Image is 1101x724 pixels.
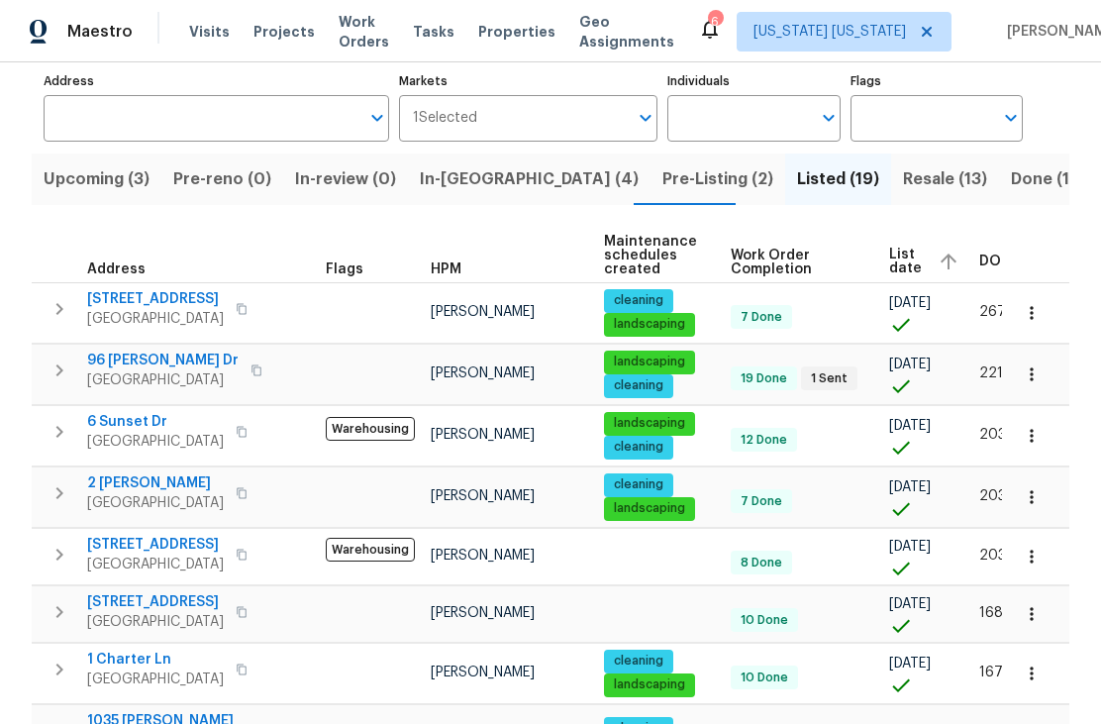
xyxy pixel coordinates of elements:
span: cleaning [606,292,671,309]
span: 7 Done [733,493,790,510]
span: [DATE] [889,480,931,494]
span: landscaping [606,500,693,517]
span: Address [87,262,146,276]
span: cleaning [606,439,671,456]
span: 19 Done [733,370,795,387]
span: HPM [431,262,461,276]
span: [DATE] [889,419,931,433]
span: [STREET_ADDRESS] [87,289,224,309]
span: cleaning [606,653,671,670]
span: Projects [253,22,315,42]
span: 12 Done [733,432,795,449]
span: 203 [979,428,1006,442]
span: 7 Done [733,309,790,326]
button: Open [815,104,843,132]
span: [PERSON_NAME] [431,549,535,563]
span: landscaping [606,316,693,333]
span: [GEOGRAPHIC_DATA] [87,612,224,632]
span: [DATE] [889,358,931,371]
span: Warehousing [326,538,415,562]
label: Flags [851,75,1023,87]
span: Resale (13) [903,165,987,193]
span: Tasks [413,25,454,39]
span: In-[GEOGRAPHIC_DATA] (4) [420,165,639,193]
span: [PERSON_NAME] [431,666,535,679]
span: [GEOGRAPHIC_DATA] [87,432,224,452]
span: Done (188) [1011,165,1097,193]
span: cleaning [606,476,671,493]
span: [PERSON_NAME] [431,489,535,503]
span: Listed (19) [797,165,879,193]
span: 96 [PERSON_NAME] Dr [87,351,239,370]
span: [DATE] [889,540,931,554]
button: Open [632,104,659,132]
span: Work Order Completion [731,249,855,276]
span: [GEOGRAPHIC_DATA] [87,370,239,390]
span: Warehousing [326,417,415,441]
span: Pre-Listing (2) [662,165,773,193]
label: Individuals [667,75,840,87]
span: 167 [979,666,1003,679]
span: [GEOGRAPHIC_DATA] [87,555,224,574]
div: 6 [708,12,722,32]
span: [DATE] [889,296,931,310]
span: Visits [189,22,230,42]
span: 168 [979,606,1003,620]
span: Maestro [67,22,133,42]
span: 10 Done [733,612,796,629]
span: cleaning [606,377,671,394]
button: Open [997,104,1025,132]
span: 1 Charter Ln [87,650,224,670]
span: 221 [979,366,1003,380]
span: Flags [326,262,363,276]
span: 203 [979,489,1006,503]
span: landscaping [606,354,693,370]
span: [STREET_ADDRESS] [87,592,224,612]
span: [US_STATE] [US_STATE] [753,22,906,42]
span: DOM [979,255,1013,268]
span: 267 [979,305,1006,319]
span: List date [889,248,922,275]
span: [PERSON_NAME] [431,606,535,620]
span: landscaping [606,676,693,693]
span: [PERSON_NAME] [431,366,535,380]
span: 1 Sent [803,370,855,387]
label: Markets [399,75,658,87]
span: Maintenance schedules created [604,235,697,276]
span: Upcoming (3) [44,165,150,193]
span: 6 Sunset Dr [87,412,224,432]
span: 1 Selected [413,110,477,127]
span: 203 [979,549,1006,563]
span: 8 Done [733,555,790,571]
label: Address [44,75,389,87]
span: [PERSON_NAME] [431,428,535,442]
span: Properties [478,22,555,42]
span: Pre-reno (0) [173,165,271,193]
span: In-review (0) [295,165,396,193]
button: Open [363,104,391,132]
span: [DATE] [889,657,931,671]
span: 10 Done [733,670,796,686]
span: [GEOGRAPHIC_DATA] [87,493,224,513]
span: [STREET_ADDRESS] [87,535,224,555]
span: landscaping [606,415,693,432]
span: Geo Assignments [579,12,674,52]
span: [GEOGRAPHIC_DATA] [87,309,224,329]
span: [GEOGRAPHIC_DATA] [87,670,224,689]
span: Work Orders [339,12,389,52]
span: [PERSON_NAME] [431,305,535,319]
span: 2 [PERSON_NAME] [87,473,224,493]
span: [DATE] [889,597,931,611]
